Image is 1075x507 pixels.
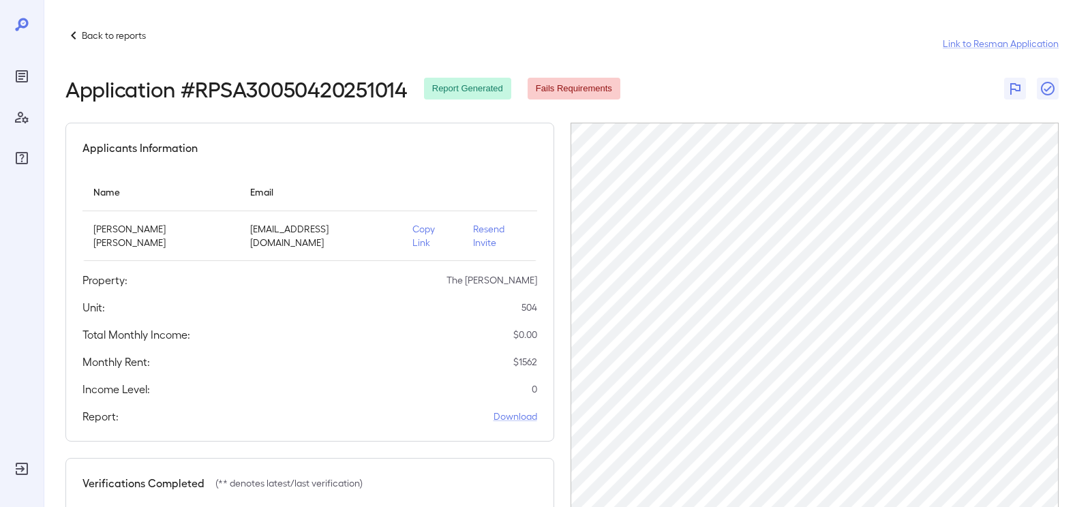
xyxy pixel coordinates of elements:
[446,273,537,287] p: The [PERSON_NAME]
[513,328,537,341] p: $ 0.00
[532,382,537,396] p: 0
[11,65,33,87] div: Reports
[65,76,408,101] h2: Application # RPSA30050420251014
[11,106,33,128] div: Manage Users
[82,272,127,288] h5: Property:
[424,82,511,95] span: Report Generated
[473,222,526,249] p: Resend Invite
[494,410,537,423] a: Download
[1037,78,1059,99] button: Close Report
[82,354,150,370] h5: Monthly Rent:
[82,29,146,42] p: Back to reports
[513,355,537,369] p: $ 1562
[82,381,150,397] h5: Income Level:
[93,222,228,249] p: [PERSON_NAME] [PERSON_NAME]
[11,458,33,480] div: Log Out
[250,222,391,249] p: [EMAIL_ADDRESS][DOMAIN_NAME]
[82,172,537,261] table: simple table
[1004,78,1026,99] button: Flag Report
[521,301,537,314] p: 504
[82,299,105,316] h5: Unit:
[11,147,33,169] div: FAQ
[82,326,190,343] h5: Total Monthly Income:
[239,172,402,211] th: Email
[82,140,198,156] h5: Applicants Information
[82,475,205,491] h5: Verifications Completed
[82,172,239,211] th: Name
[215,476,363,490] p: (** denotes latest/last verification)
[528,82,620,95] span: Fails Requirements
[82,408,119,425] h5: Report:
[412,222,451,249] p: Copy Link
[943,37,1059,50] a: Link to Resman Application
